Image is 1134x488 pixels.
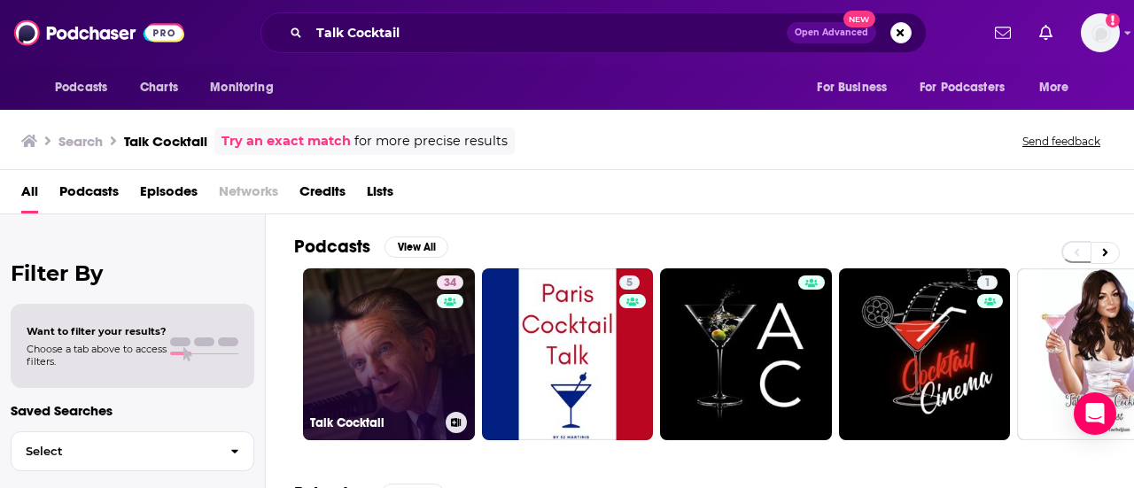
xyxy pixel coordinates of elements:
button: Send feedback [1017,134,1106,149]
button: Select [11,431,254,471]
input: Search podcasts, credits, & more... [309,19,787,47]
span: Charts [140,75,178,100]
a: All [21,177,38,213]
a: 34Talk Cocktail [303,268,475,440]
a: 5 [482,268,654,440]
a: 34 [437,275,463,290]
button: Show profile menu [1081,13,1120,52]
button: open menu [43,71,130,105]
span: Choose a tab above to access filters. [27,343,167,368]
a: PodcastsView All [294,236,448,258]
a: Credits [299,177,346,213]
button: open menu [908,71,1030,105]
img: User Profile [1081,13,1120,52]
a: Lists [367,177,393,213]
div: Search podcasts, credits, & more... [260,12,927,53]
a: 1 [977,275,998,290]
button: open menu [198,71,296,105]
a: Podcasts [59,177,119,213]
span: Logged in as calellac [1081,13,1120,52]
span: Networks [219,177,278,213]
span: Podcasts [55,75,107,100]
svg: Add a profile image [1106,13,1120,27]
h3: Talk Cocktail [124,133,207,150]
h2: Filter By [11,260,254,286]
h3: Talk Cocktail [310,415,439,430]
a: Show notifications dropdown [1032,18,1060,48]
img: Podchaser - Follow, Share and Rate Podcasts [14,16,184,50]
span: New [843,11,875,27]
button: open menu [1027,71,1091,105]
button: Open AdvancedNew [787,22,876,43]
span: Open Advanced [795,28,868,37]
button: open menu [804,71,909,105]
div: Open Intercom Messenger [1074,392,1116,435]
a: 1 [839,268,1011,440]
button: View All [384,236,448,258]
span: 5 [626,275,633,292]
span: For Podcasters [920,75,1005,100]
a: 5 [619,275,640,290]
span: 34 [444,275,456,292]
a: Show notifications dropdown [988,18,1018,48]
span: for more precise results [354,131,508,151]
span: For Business [817,75,887,100]
h3: Search [58,133,103,150]
h2: Podcasts [294,236,370,258]
a: Episodes [140,177,198,213]
span: Monitoring [210,75,273,100]
p: Saved Searches [11,402,254,419]
a: Charts [128,71,189,105]
span: Want to filter your results? [27,325,167,337]
span: 1 [984,275,990,292]
span: Select [12,445,216,457]
span: More [1039,75,1069,100]
a: Try an exact match [221,131,351,151]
